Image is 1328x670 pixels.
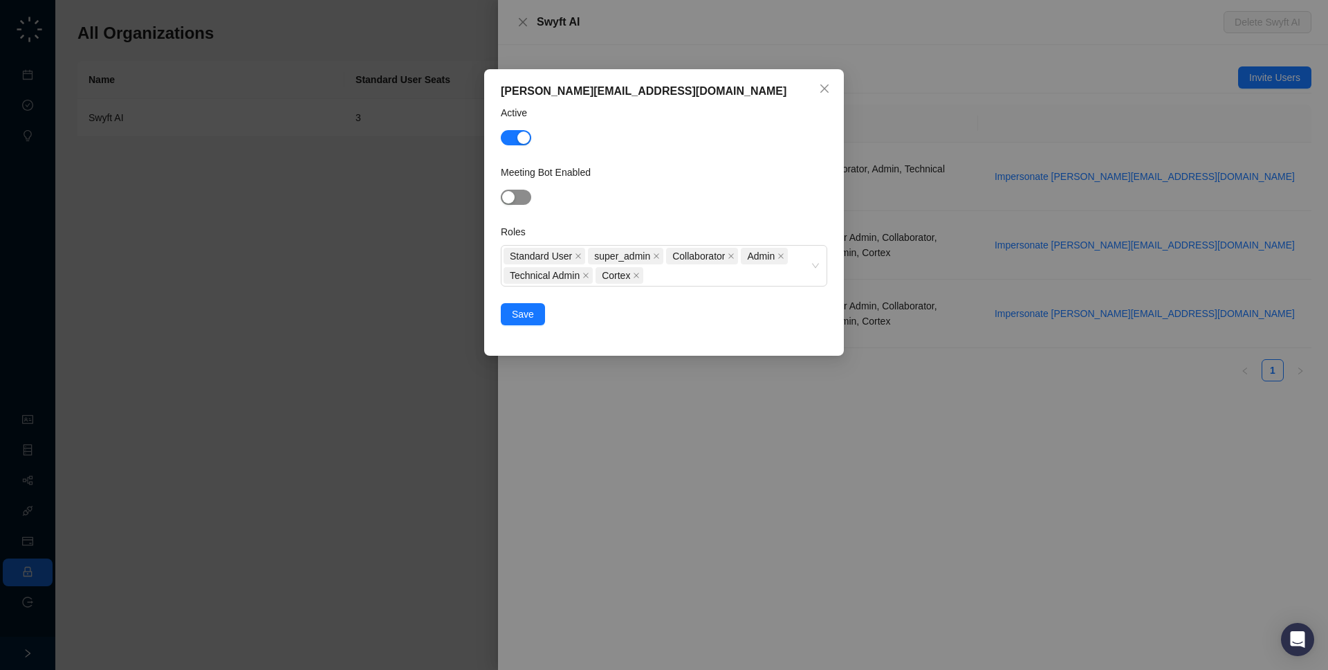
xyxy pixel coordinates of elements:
span: close [777,253,784,260]
span: close [582,272,589,279]
span: close [633,272,640,279]
button: Close [813,78,836,100]
span: Collaborator [666,248,738,264]
span: Collaborator [672,248,725,264]
div: [PERSON_NAME][EMAIL_ADDRESS][DOMAIN_NAME] [501,83,827,100]
span: Technical Admin [510,268,580,283]
span: Save [512,307,534,322]
label: Meeting Bot Enabled [501,165,600,180]
span: close [653,253,660,260]
span: Admin [747,248,775,264]
button: Active [501,130,531,145]
span: Admin [741,248,788,264]
label: Roles [501,224,535,239]
span: Technical Admin [504,267,593,284]
div: Open Intercom Messenger [1281,623,1314,656]
span: Cortex [602,268,630,283]
span: super_admin [588,248,663,264]
span: close [728,253,735,260]
span: Standard User [504,248,585,264]
button: Save [501,303,545,325]
span: Cortex [596,267,643,284]
span: close [819,83,830,94]
button: Meeting Bot Enabled [501,190,531,205]
span: super_admin [594,248,650,264]
span: Standard User [510,248,572,264]
label: Active [501,105,537,120]
span: close [575,253,582,260]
